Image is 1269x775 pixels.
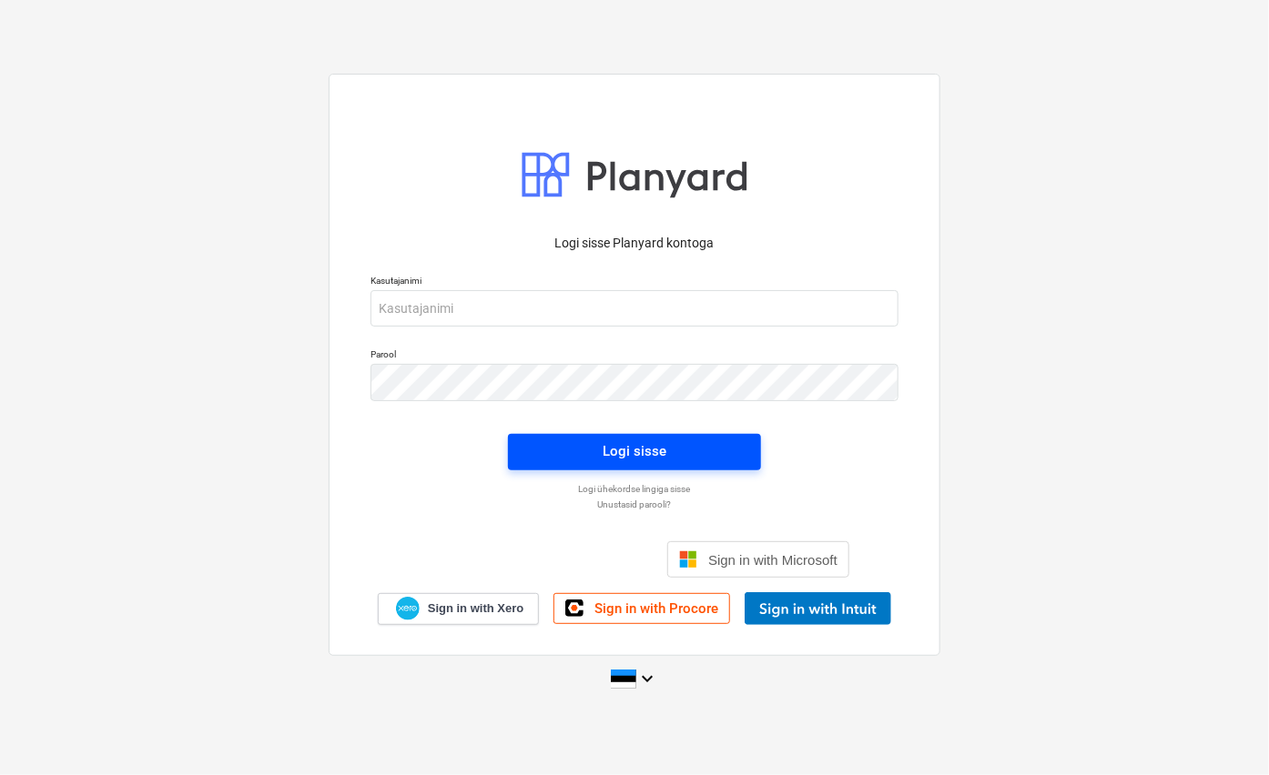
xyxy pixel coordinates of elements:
[708,552,838,568] span: Sign in with Microsoft
[371,234,898,253] p: Logi sisse Planyard kontoga
[594,600,718,617] span: Sign in with Procore
[371,348,898,364] p: Parool
[508,434,761,470] button: Logi sisse
[371,290,898,327] input: Kasutajanimi
[396,597,420,621] img: Xero logo
[411,539,662,579] iframe: Sisselogimine Google'i nupu abil
[636,668,658,689] i: keyboard_arrow_down
[1178,688,1269,775] iframe: Chat Widget
[553,593,730,624] a: Sign in with Procore
[378,593,540,625] a: Sign in with Xero
[361,483,908,495] a: Logi ühekordse lingiga sisse
[679,550,697,569] img: Microsoft logo
[428,600,523,617] span: Sign in with Xero
[603,439,666,463] div: Logi sisse
[361,498,908,510] a: Unustasid parooli?
[371,275,898,290] p: Kasutajanimi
